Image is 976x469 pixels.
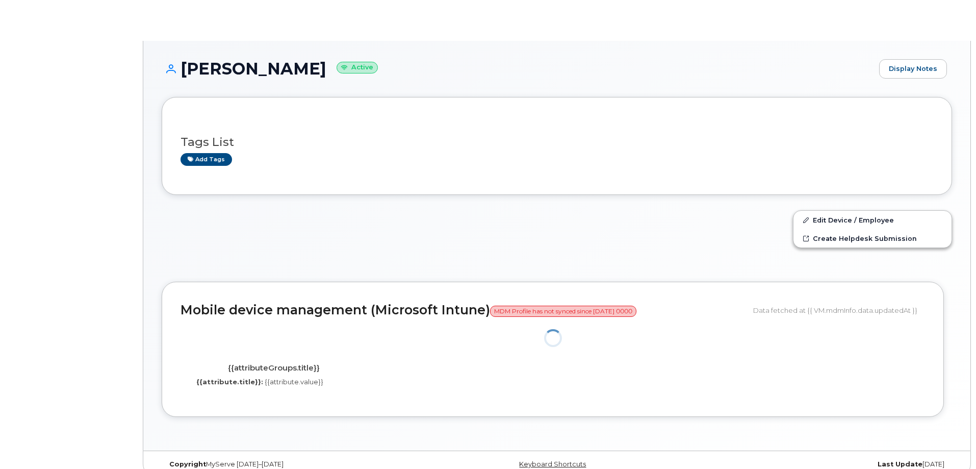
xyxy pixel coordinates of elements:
[793,211,952,229] a: Edit Device / Employee
[169,460,206,468] strong: Copyright
[181,303,746,317] h2: Mobile device management (Microsoft Intune)
[162,460,425,468] div: MyServe [DATE]–[DATE]
[188,364,359,373] h4: {{attributeGroups.title}}
[793,229,952,248] a: Create Helpdesk Submission
[196,377,263,387] label: {{attribute.title}}:
[181,153,232,166] a: Add tags
[490,306,636,317] span: MDM Profile has not synced since [DATE] 0000
[181,136,933,149] h3: Tags List
[337,62,378,73] small: Active
[753,301,925,320] div: Data fetched at {{ VM.mdmInfo.data.updatedAt }}
[879,59,947,79] a: Display Notes
[688,460,952,468] div: [DATE]
[162,60,874,78] h1: [PERSON_NAME]
[519,460,586,468] a: Keyboard Shortcuts
[265,378,323,386] span: {{attribute.value}}
[878,460,922,468] strong: Last Update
